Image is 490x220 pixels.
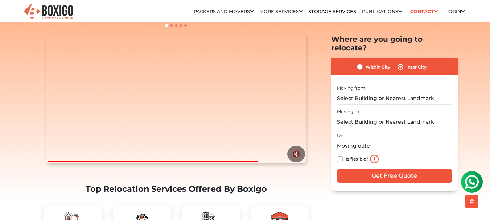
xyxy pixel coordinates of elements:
input: Get Free Quote [337,169,452,182]
a: More services [259,9,303,14]
a: Publications [362,9,402,14]
label: Moving from [337,84,365,91]
label: Within City [366,62,390,71]
img: Boxigo [23,3,74,21]
label: Moving to [337,108,359,115]
video: Your browser does not support the video tag. [46,34,306,163]
label: Is flexible? [346,154,368,162]
label: On [337,132,343,138]
a: Contact [408,6,440,17]
label: Inter City [406,62,427,71]
a: Storage Services [308,9,356,14]
input: Select Building or Nearest Landmark [337,92,452,104]
h2: Top Relocation Services Offered By Boxigo [44,184,309,194]
img: whatsapp-icon.svg [7,7,22,22]
h2: Where are you going to relocate? [331,35,458,52]
img: info [370,155,379,163]
a: Login [445,9,465,14]
a: Packers and Movers [194,9,254,14]
button: scroll up [465,195,478,208]
input: Select Building or Nearest Landmark [337,116,452,128]
button: 🔇 [287,146,305,162]
input: Moving date [337,139,452,152]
